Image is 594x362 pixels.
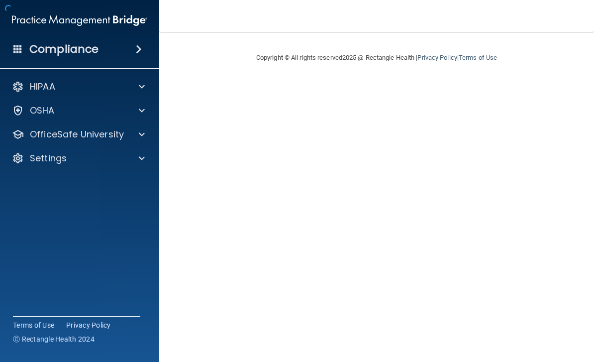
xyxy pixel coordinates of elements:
div: Copyright © All rights reserved 2025 @ Rectangle Health | | [195,42,558,74]
a: Privacy Policy [417,54,457,61]
p: OfficeSafe University [30,128,124,140]
a: Settings [12,152,145,164]
a: Terms of Use [13,320,54,330]
a: OfficeSafe University [12,128,145,140]
p: OSHA [30,105,55,117]
h4: Compliance [29,42,99,56]
p: HIPAA [30,81,55,93]
a: Privacy Policy [66,320,111,330]
img: PMB logo [12,10,147,30]
p: Settings [30,152,67,164]
span: Ⓒ Rectangle Health 2024 [13,334,95,344]
a: OSHA [12,105,145,117]
a: HIPAA [12,81,145,93]
a: Terms of Use [459,54,497,61]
